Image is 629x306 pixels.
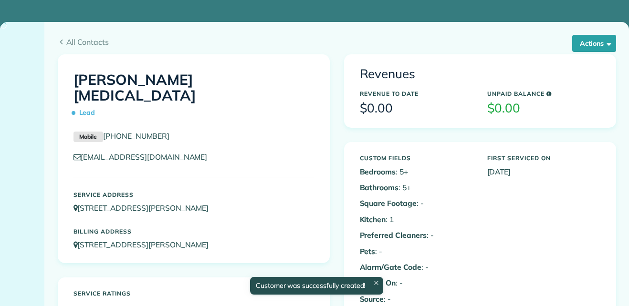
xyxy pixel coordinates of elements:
[487,102,600,115] h3: $0.00
[360,166,473,177] p: : 5+
[487,91,600,97] h5: Unpaid Balance
[360,262,421,272] b: Alarm/Gate Code
[487,166,600,177] p: [DATE]
[360,262,473,273] p: : -
[360,155,473,161] h5: Custom Fields
[360,198,417,208] b: Square Footage
[360,277,473,288] p: : -
[360,67,600,81] h3: Revenues
[73,104,99,121] span: Lead
[73,203,218,213] a: [STREET_ADDRESS][PERSON_NAME]
[73,132,103,142] small: Mobile
[360,183,399,192] b: Bathrooms
[360,167,396,176] b: Bedrooms
[360,246,473,257] p: : -
[487,155,600,161] h5: First Serviced On
[360,91,473,97] h5: Revenue to Date
[73,152,217,162] a: [EMAIL_ADDRESS][DOMAIN_NAME]
[250,277,384,295] div: Customer was successfully created!
[360,294,473,305] p: : -
[360,102,473,115] h3: $0.00
[360,294,384,304] b: Source
[73,72,314,121] h1: [PERSON_NAME][MEDICAL_DATA]
[360,246,376,256] b: Pets
[360,198,473,209] p: : -
[360,214,386,224] b: Kitchen
[360,214,473,225] p: : 1
[66,36,616,48] span: All Contacts
[73,192,314,198] h5: Service Address
[73,228,314,235] h5: Billing Address
[360,230,427,240] b: Preferred Cleaners
[360,230,473,241] p: : -
[73,131,170,141] a: Mobile[PHONE_NUMBER]
[58,36,616,48] a: All Contacts
[73,240,218,249] a: [STREET_ADDRESS][PERSON_NAME]
[572,35,616,52] button: Actions
[360,182,473,193] p: : 5+
[73,290,314,296] h5: Service ratings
